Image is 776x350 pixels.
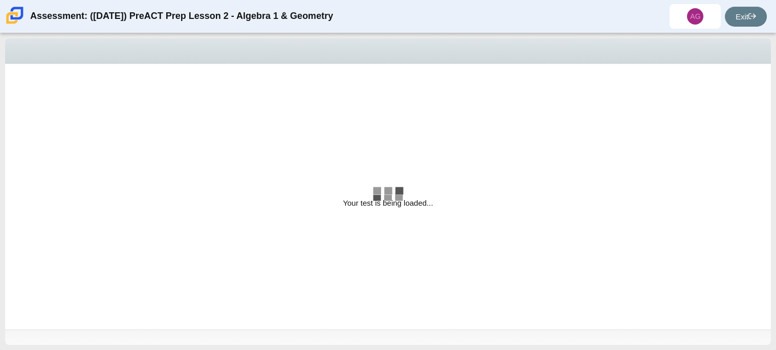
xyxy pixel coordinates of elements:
[725,7,767,27] a: Exit
[373,187,404,195] img: loader.gif
[30,4,333,29] div: Assessment: ([DATE]) PreACT Prep Lesson 2 - Algebra 1 & Geometry
[4,5,26,26] img: Carmen School of Science & Technology
[4,19,26,28] a: Carmen School of Science & Technology
[343,199,433,207] span: Your test is being loaded...
[690,13,700,20] span: AG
